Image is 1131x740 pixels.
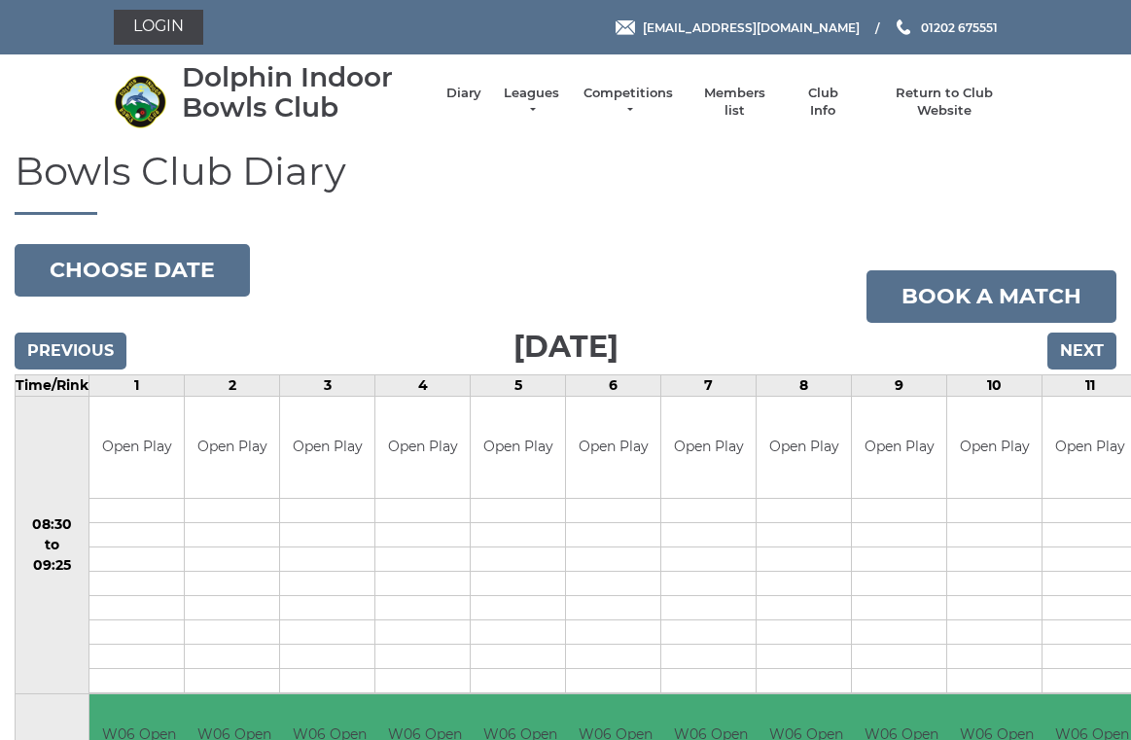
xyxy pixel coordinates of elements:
[1047,333,1116,370] input: Next
[15,150,1116,215] h1: Bowls Club Diary
[866,270,1116,323] a: Book a match
[852,397,946,499] td: Open Play
[15,333,126,370] input: Previous
[694,85,775,120] a: Members list
[616,20,635,35] img: Email
[566,374,661,396] td: 6
[89,397,184,499] td: Open Play
[471,397,565,499] td: Open Play
[897,19,910,35] img: Phone us
[870,85,1017,120] a: Return to Club Website
[471,374,566,396] td: 5
[894,18,998,37] a: Phone us 01202 675551
[15,244,250,297] button: Choose date
[661,374,757,396] td: 7
[757,397,851,499] td: Open Play
[566,397,660,499] td: Open Play
[114,10,203,45] a: Login
[795,85,851,120] a: Club Info
[661,397,756,499] td: Open Play
[616,18,860,37] a: Email [EMAIL_ADDRESS][DOMAIN_NAME]
[280,374,375,396] td: 3
[185,397,279,499] td: Open Play
[921,19,998,34] span: 01202 675551
[757,374,852,396] td: 8
[182,62,427,123] div: Dolphin Indoor Bowls Club
[16,396,89,694] td: 08:30 to 09:25
[16,374,89,396] td: Time/Rink
[501,85,562,120] a: Leagues
[582,85,675,120] a: Competitions
[280,397,374,499] td: Open Play
[375,397,470,499] td: Open Play
[446,85,481,102] a: Diary
[185,374,280,396] td: 2
[947,374,1043,396] td: 10
[114,75,167,128] img: Dolphin Indoor Bowls Club
[852,374,947,396] td: 9
[947,397,1042,499] td: Open Play
[89,374,185,396] td: 1
[375,374,471,396] td: 4
[643,19,860,34] span: [EMAIL_ADDRESS][DOMAIN_NAME]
